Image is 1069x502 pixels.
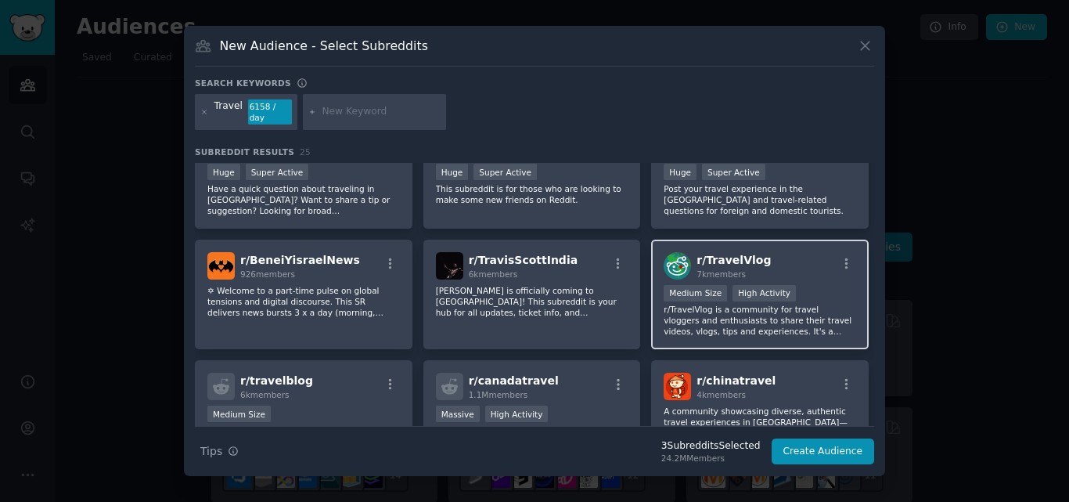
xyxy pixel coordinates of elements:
p: Have a quick question about traveling in [GEOGRAPHIC_DATA]? Want to share a tip or suggestion? Lo... [207,183,400,216]
span: 926 members [240,269,295,279]
div: Medium Size [207,406,271,422]
div: High Activity [485,406,549,422]
p: Post your travel experience in the [GEOGRAPHIC_DATA] and travel-related questions for foreign and... [664,183,856,216]
button: Create Audience [772,439,875,465]
h3: Search keywords [195,78,291,88]
img: BeneiYisraelNews [207,252,235,280]
span: Subreddit Results [195,146,294,157]
span: r/ TravisScottIndia [469,254,578,266]
span: r/ canadatravel [469,374,559,387]
div: 3 Subreddit s Selected [661,439,761,453]
span: r/ travelblog [240,374,313,387]
span: 6k members [469,269,518,279]
div: Super Active [473,164,537,180]
p: From bustling cities to serene landscapes, find all the travel advice, tips, and stories you need... [436,425,628,458]
p: A community showcasing diverse, authentic travel experiences in [GEOGRAPHIC_DATA]—from tech event... [664,406,856,439]
img: chinatravel [664,373,691,400]
span: r/ chinatravel [696,374,776,387]
div: Super Active [702,164,765,180]
div: High Activity [732,285,796,302]
span: 6k members [240,390,290,399]
span: 1.1M members [469,390,528,399]
img: TravelVlog [664,252,691,280]
p: This subreddit is for those who are looking to make some new friends on Reddit. [436,183,628,205]
div: 24.2M Members [661,453,761,464]
div: Huge [436,164,469,180]
button: Tips [195,438,244,465]
div: Massive [436,406,480,422]
input: New Keyword [322,105,441,119]
p: A place for travel bloggers to promote their work & other great travel stories & information [207,425,400,458]
div: Medium Size [664,285,727,302]
p: [PERSON_NAME] is officially coming to [GEOGRAPHIC_DATA]! This subreddit is your hub for all updat... [436,285,628,318]
div: Travel [214,99,243,125]
div: Super Active [246,164,309,180]
h3: New Audience - Select Subreddits [220,38,428,54]
div: 6158 / day [248,99,292,125]
p: ✡︎ Welcome to a part-time pulse on global tensions and digital discourse. This SR delivers news b... [207,285,400,318]
span: 25 [300,147,311,157]
span: Tips [200,443,222,460]
div: Huge [664,164,696,180]
span: 7k members [696,269,746,279]
p: r/TravelVlog is a community for travel vloggers and enthusiasts to share their travel videos, vlo... [664,304,856,337]
img: TravisScottIndia [436,252,463,280]
span: r/ TravelVlog [696,254,771,266]
span: 4k members [696,390,746,399]
div: Huge [207,164,240,180]
span: r/ BeneiYisraelNews [240,254,360,266]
